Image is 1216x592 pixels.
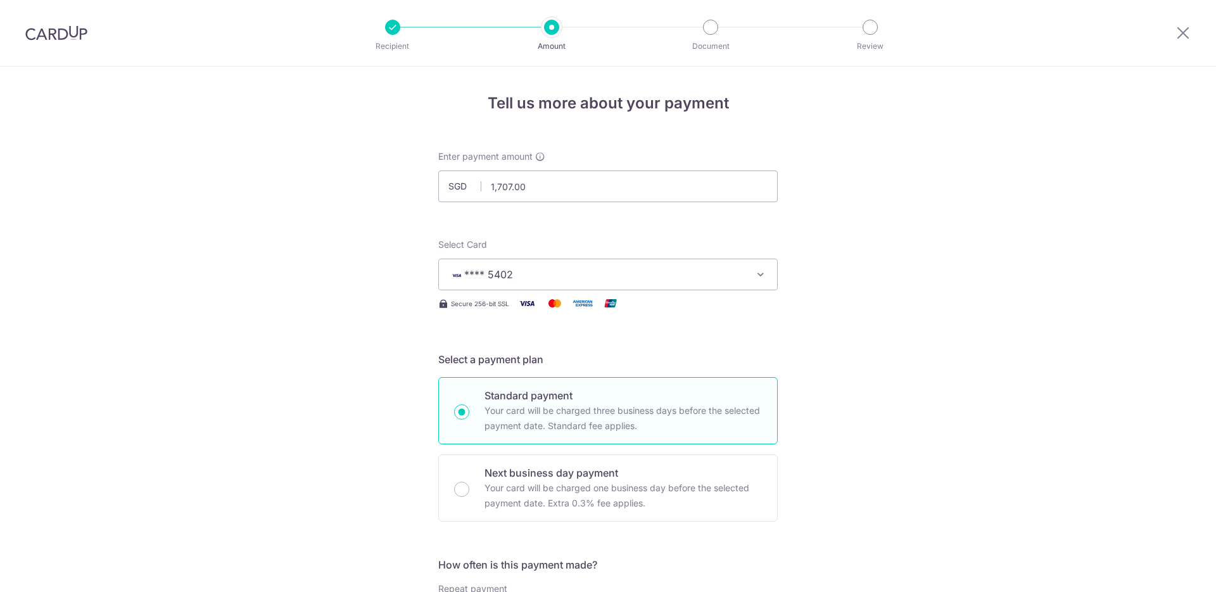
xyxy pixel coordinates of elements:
[438,239,487,250] span: translation missing: en.payables.payment_networks.credit_card.summary.labels.select_card
[438,171,778,202] input: 0.00
[570,295,595,311] img: American Express
[664,40,757,53] p: Document
[25,25,87,41] img: CardUp
[598,295,623,311] img: Union Pay
[1134,554,1203,586] iframe: Opens a widget where you can find more information
[484,480,762,511] p: Your card will be charged one business day before the selected payment date. Extra 0.3% fee applies.
[514,295,540,311] img: Visa
[448,180,481,193] span: SGD
[484,403,762,434] p: Your card will be charged three business days before the selected payment date. Standard fee appl...
[438,557,778,572] h5: How often is this payment made?
[505,40,598,53] p: Amount
[449,271,464,280] img: VISA
[451,299,509,309] span: Secure 256-bit SSL
[438,92,778,115] h4: Tell us more about your payment
[823,40,917,53] p: Review
[484,388,762,403] p: Standard payment
[484,465,762,480] p: Next business day payment
[346,40,440,53] p: Recipient
[542,295,567,311] img: Mastercard
[438,352,778,367] h5: Select a payment plan
[438,150,533,163] span: Enter payment amount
